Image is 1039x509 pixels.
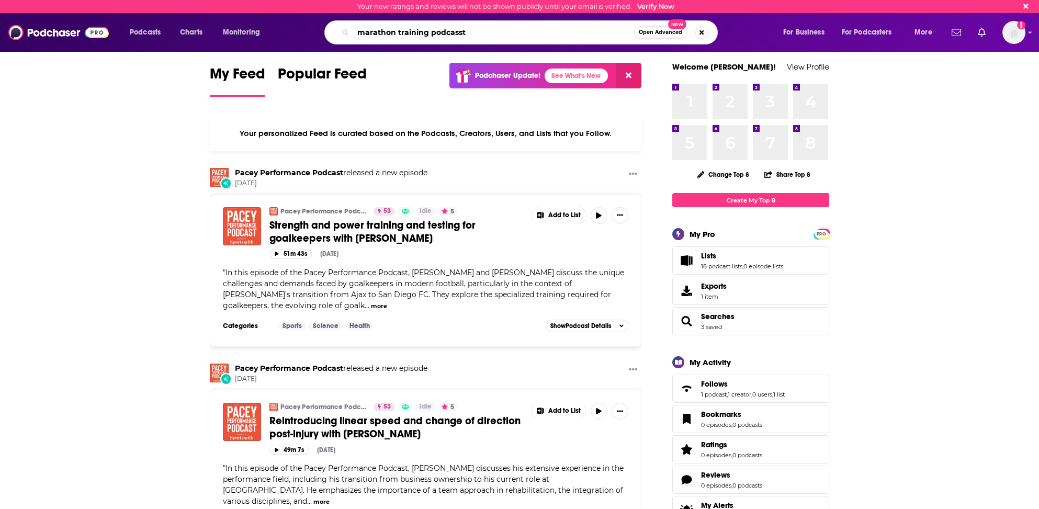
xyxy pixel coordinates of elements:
span: Follows [672,375,829,403]
button: more [313,497,330,506]
span: Logged in as BretAita [1002,21,1025,44]
span: Lists [672,246,829,275]
input: Search podcasts, credits, & more... [353,24,634,41]
a: Pacey Performance Podcast [280,207,367,216]
a: 0 episodes [701,482,731,489]
button: Change Top 8 [691,168,755,181]
span: [DATE] [235,179,427,188]
h3: released a new episode [235,364,427,374]
button: Show More Button [625,364,641,377]
span: Charts [180,25,202,40]
div: My Pro [690,229,715,239]
div: [DATE] [317,446,335,454]
img: Pacey Performance Podcast [269,403,278,411]
span: Idle [420,402,432,412]
span: Searches [672,307,829,335]
a: Follows [676,381,697,396]
span: New [668,19,687,29]
span: Ratings [672,435,829,463]
button: open menu [907,24,945,41]
span: Exports [701,281,727,291]
a: 53 [374,403,395,411]
a: Pacey Performance Podcast [269,207,278,216]
button: open menu [835,24,907,41]
a: Charts [173,24,209,41]
span: Follows [701,379,728,389]
span: , [731,421,732,428]
p: Podchaser Update! [475,71,540,80]
a: Welcome [PERSON_NAME]! [672,62,776,72]
span: Bookmarks [701,410,741,419]
div: My Activity [690,357,731,367]
button: Show More Button [612,403,628,420]
span: In this episode of the Pacey Performance Podcast, [PERSON_NAME] and [PERSON_NAME] discuss the uni... [223,268,624,310]
a: Bookmarks [676,412,697,426]
a: 0 episode lists [743,263,783,270]
a: See What's New [545,69,608,83]
div: Your new ratings and reviews will not be shown publicly until your email is verified. [357,3,674,10]
button: Show More Button [532,403,586,420]
span: Monitoring [223,25,260,40]
span: Lists [701,251,716,261]
img: Reintroducing linear speed and change of direction post-injury with Loren Landow [223,403,261,441]
button: 49m 7s [269,445,309,455]
a: 1 podcast [701,391,727,398]
a: 0 podcasts [732,421,762,428]
span: Add to List [548,211,581,219]
span: , [742,263,743,270]
a: Follows [701,379,785,389]
span: Bookmarks [672,405,829,433]
span: Podcasts [130,25,161,40]
span: , [727,391,728,398]
a: View Profile [787,62,829,72]
button: more [371,302,387,311]
a: Exports [672,277,829,305]
button: open menu [776,24,838,41]
button: open menu [122,24,174,41]
svg: Email not verified [1017,21,1025,29]
h3: released a new episode [235,168,427,178]
span: More [914,25,932,40]
a: Strength and power training and testing for goalkeepers with [PERSON_NAME] [269,219,524,245]
span: " [223,268,624,310]
span: Reviews [672,466,829,494]
a: 3 saved [701,323,722,331]
span: Ratings [701,440,727,449]
a: Strength and power training and testing for goalkeepers with Yoeri Pegel [223,207,261,245]
span: 53 [383,402,391,412]
span: Show Podcast Details [550,322,611,330]
a: Pacey Performance Podcast [235,168,343,177]
h3: Categories [223,322,270,330]
a: My Feed [210,65,265,97]
button: Show profile menu [1002,21,1025,44]
a: Verify Now [637,3,674,10]
a: Create My Top 8 [672,193,829,207]
span: , [772,391,773,398]
a: 0 podcasts [732,482,762,489]
a: Health [345,322,374,330]
a: Pacey Performance Podcast [210,168,229,187]
a: PRO [815,230,828,237]
a: Reintroducing linear speed and change of direction post-injury with [PERSON_NAME] [269,414,524,440]
a: 1 list [773,391,785,398]
a: 1 creator [728,391,751,398]
span: [DATE] [235,375,427,383]
button: Show More Button [532,207,586,224]
a: 0 episodes [701,421,731,428]
div: New Episode [220,373,232,384]
span: Reviews [701,470,730,480]
span: 53 [383,206,391,217]
img: Pacey Performance Podcast [210,364,229,382]
span: ... [307,496,312,506]
button: Share Top 8 [764,164,811,185]
a: Show notifications dropdown [974,24,990,41]
span: Strength and power training and testing for goalkeepers with [PERSON_NAME] [269,219,476,245]
a: Popular Feed [278,65,367,97]
a: Searches [701,312,735,321]
span: 1 item [701,293,727,300]
span: Add to List [548,407,581,415]
span: Reintroducing linear speed and change of direction post-injury with [PERSON_NAME] [269,414,521,440]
